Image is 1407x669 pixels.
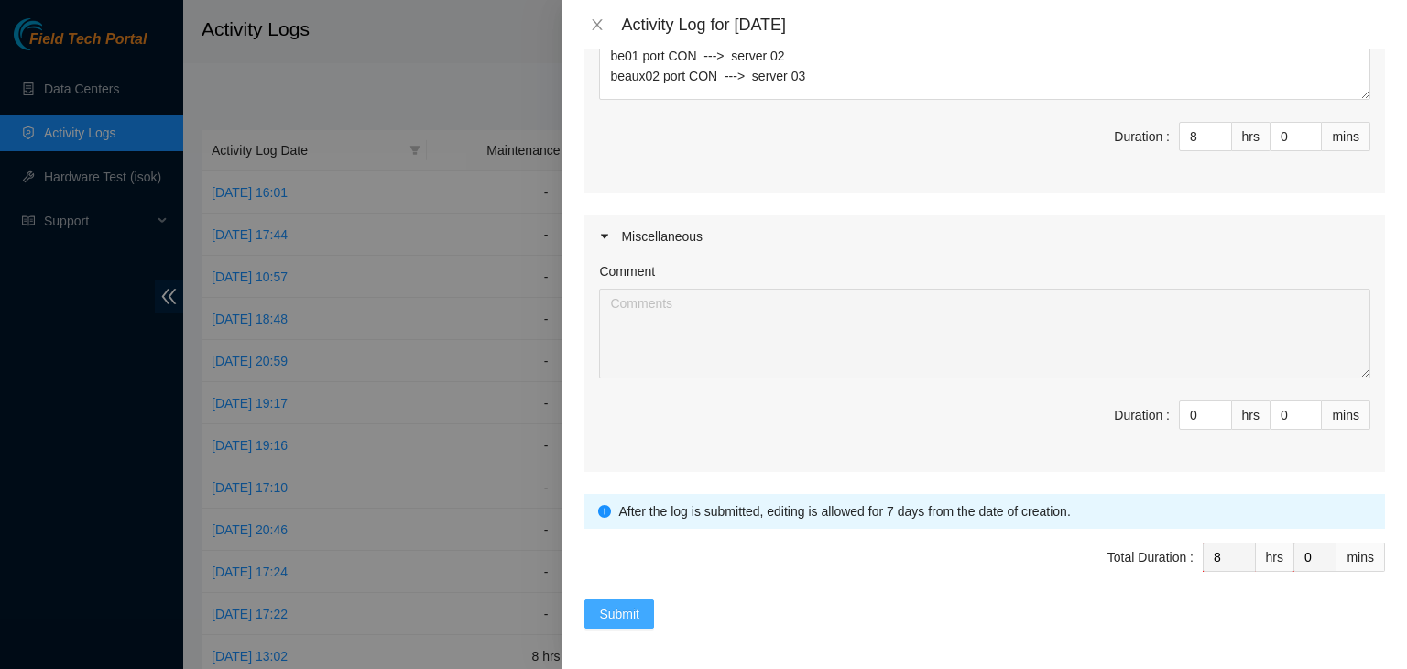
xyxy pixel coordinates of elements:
span: close [590,17,605,32]
div: hrs [1232,122,1271,151]
label: Comment [599,261,655,281]
div: After the log is submitted, editing is allowed for 7 days from the date of creation. [618,501,1371,521]
div: Total Duration : [1107,547,1194,567]
span: info-circle [598,505,611,518]
span: Submit [599,604,639,624]
div: Duration : [1114,126,1170,147]
textarea: Comment [599,289,1370,378]
div: Duration : [1114,405,1170,425]
div: mins [1336,543,1385,572]
div: Activity Log for [DATE] [621,15,1385,35]
div: hrs [1256,543,1294,572]
div: mins [1322,122,1370,151]
div: hrs [1232,400,1271,430]
button: Submit [584,599,654,629]
span: caret-right [599,231,610,242]
button: Close [584,16,610,34]
div: mins [1322,400,1370,430]
div: Miscellaneous [584,215,1385,258]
